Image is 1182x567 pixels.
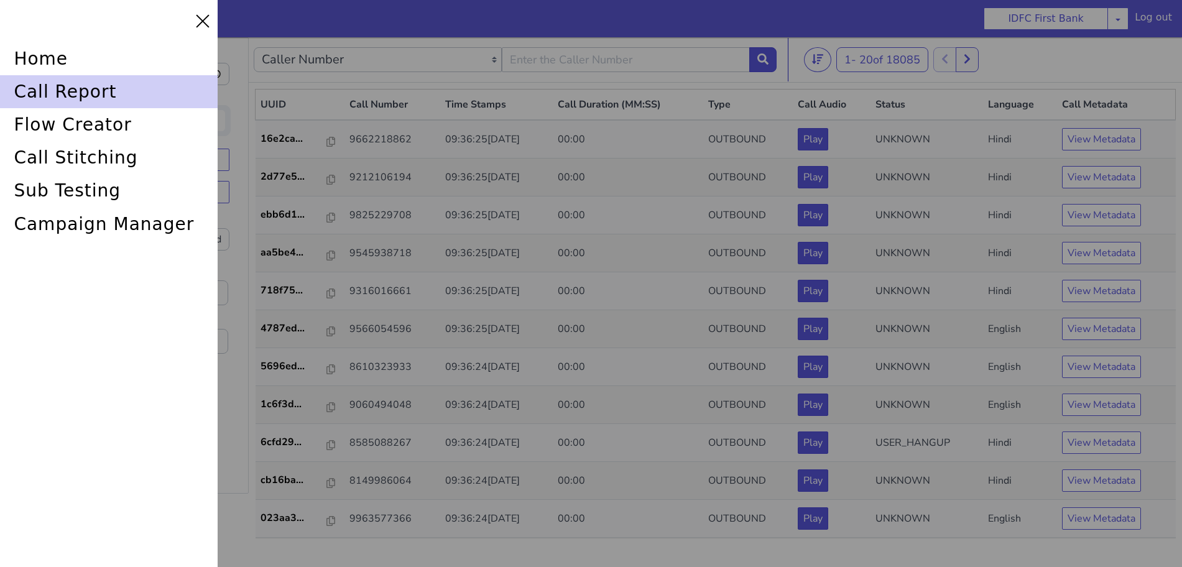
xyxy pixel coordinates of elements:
td: 09:36:25[DATE] [440,83,553,121]
th: Type [703,52,793,83]
td: 09:36:24[DATE] [440,425,553,463]
p: 4787ed... [261,283,327,298]
th: Status [870,52,983,83]
td: 9963577366 [344,463,440,500]
td: 9060494048 [344,349,440,387]
input: Enter the End State Value [21,292,228,316]
label: Latency [124,369,229,386]
p: ebb6d1... [261,170,327,185]
a: aa5be4... [261,208,339,223]
label: Start time: [19,7,114,52]
td: OUTBOUND [703,463,793,500]
td: 00:00 [553,387,703,425]
button: View Metadata [1062,167,1141,189]
td: OUTBOUND [703,425,793,463]
p: 6cfd29... [261,397,327,412]
td: 00:00 [553,273,703,311]
label: Flow Version [21,224,80,239]
button: Apply Filters [55,482,125,504]
td: UNKNOWN [870,159,983,197]
td: 00:00 [553,197,703,235]
td: 00:00 [553,500,703,538]
label: Flow [124,346,229,364]
td: 9545938718 [344,197,440,235]
td: 09:36:24[DATE] [440,463,553,500]
td: UNKNOWN [870,121,983,159]
th: Time Stamps [440,52,553,83]
td: 8825642052 [344,500,440,538]
td: OUTBOUND [703,349,793,387]
h6: Clear Filters [131,488,187,500]
label: UX [19,369,124,386]
td: OUTBOUND [703,273,793,311]
td: USER_HANGUP [870,387,983,425]
label: Language Code [118,177,229,213]
button: Play [798,280,828,303]
label: Content [19,391,124,408]
button: View Metadata [1062,356,1141,379]
td: 09:36:25[DATE] [440,235,553,273]
td: 00:00 [553,159,703,197]
label: Miscellaneous [19,436,124,453]
th: Language [983,52,1058,83]
input: Start time: [19,25,114,48]
a: cb16ba... [261,435,339,450]
td: 9662218862 [344,83,440,121]
p: 1c6f3d... [261,359,327,374]
td: OUTBOUND [703,235,793,273]
td: UNKNOWN [870,197,983,235]
input: Enter the Flow Version ID [21,243,228,268]
td: OUTBOUND [703,159,793,197]
td: UNKNOWN [870,349,983,387]
button: Reported [89,111,159,134]
td: 09:36:24[DATE] [440,387,553,425]
button: Play [798,129,828,151]
button: Play [798,470,828,492]
td: Hindi [983,83,1058,121]
td: 8149986064 [344,425,440,463]
td: English [983,463,1058,500]
a: 16e2ca... [261,94,339,109]
p: 16e2ca... [261,94,327,109]
td: 9566054596 [344,273,440,311]
td: 8610323933 [344,311,440,349]
td: 8585088267 [344,387,440,425]
td: 9212106194 [344,121,440,159]
input: Enter the Caller Number [502,10,750,35]
label: End State [21,273,66,288]
td: OUTBOUND [703,83,793,121]
td: 00:00 [553,425,703,463]
button: View Metadata [1062,205,1141,227]
a: 6cfd29... [261,397,339,412]
td: 09:36:24[DATE] [440,349,553,387]
td: OUTBOUND [703,197,793,235]
a: 023aa3... [261,473,339,488]
select: Language Code [118,191,229,213]
td: UNKNOWN [870,273,983,311]
span: 20 of 18085 [859,15,920,30]
button: Play [798,318,828,341]
td: 00:00 [553,83,703,121]
td: 00:00 [553,121,703,159]
button: Play [798,167,828,189]
td: UNKNOWN [870,463,983,500]
a: 5696ed... [261,321,339,336]
td: UNKNOWN [870,500,983,538]
td: English [983,500,1058,538]
button: View Metadata [1062,280,1141,303]
button: View Metadata [1062,91,1141,113]
td: 00:00 [553,463,703,500]
td: UNKNOWN [870,311,983,349]
label: Transcription [124,413,229,431]
td: OUTBOUND [703,121,793,159]
td: English [983,349,1058,387]
button: Live Calls [19,144,125,166]
td: 00:00 [553,311,703,349]
label: Status [19,177,112,213]
td: Hindi [983,425,1058,463]
td: Hindi [983,235,1058,273]
td: 09:36:25[DATE] [440,159,553,197]
button: Play [798,356,828,379]
td: UNKNOWN [870,235,983,273]
a: 2d77e5... [261,132,339,147]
